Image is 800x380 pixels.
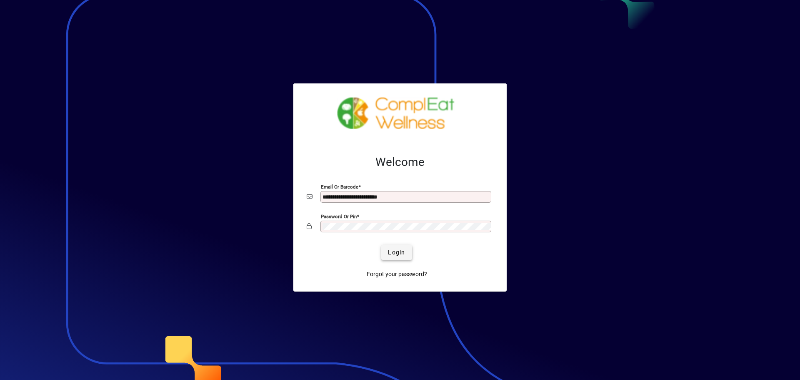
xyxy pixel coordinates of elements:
mat-label: Email or Barcode [321,184,358,190]
span: Forgot your password? [367,270,427,279]
a: Forgot your password? [363,267,430,282]
h2: Welcome [307,155,493,169]
span: Login [388,248,405,257]
button: Login [381,245,412,260]
mat-label: Password or Pin [321,214,357,219]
